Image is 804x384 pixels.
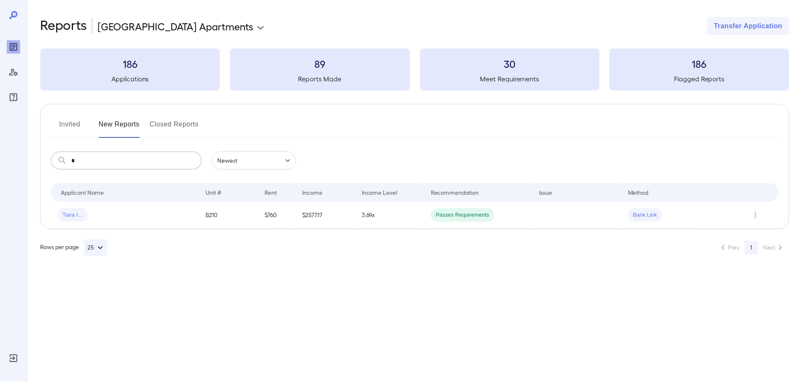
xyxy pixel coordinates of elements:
[298,203,357,230] td: $2577.17
[719,242,794,256] nav: pagination navigation
[41,17,87,35] h2: Reports
[200,203,260,230] td: B210
[41,241,108,258] div: Rows per page
[304,188,325,199] div: Income
[749,242,763,256] button: page 1
[632,188,652,199] div: Method
[51,118,89,139] button: Invited
[7,66,20,79] div: Manage Users
[422,57,603,71] h3: 30
[231,57,412,71] h3: 89
[632,212,666,220] span: Bank Link
[613,74,794,84] h5: Flagged Reports
[41,74,221,84] h5: Applications
[266,188,280,199] div: Rent
[99,118,141,139] button: New Reports
[98,19,255,33] p: [GEOGRAPHIC_DATA] Apartments
[433,188,482,199] div: Recommendation
[207,188,223,199] div: Unit #
[213,152,298,171] div: Newest
[7,354,20,367] div: Log Out
[422,74,603,84] h5: Meet Requirements
[84,241,108,258] button: 25
[542,188,556,199] div: Issue
[712,17,794,35] button: Transfer Application
[231,74,412,84] h5: Reports Made
[41,49,794,91] summary: 186Applications89Reports Made30Meet Requirements186Flagged Reports
[7,40,20,54] div: Reports
[357,203,427,230] td: 3.69x
[151,118,200,139] button: Closed Reports
[753,209,767,223] button: Row Actions
[61,188,104,199] div: Applicant Name
[364,188,400,199] div: Income Level
[58,212,88,220] span: Tiara I...
[433,212,497,220] span: Passes Requirements
[613,57,794,71] h3: 186
[41,57,221,71] h3: 186
[260,203,298,230] td: $760
[7,91,20,105] div: FAQ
